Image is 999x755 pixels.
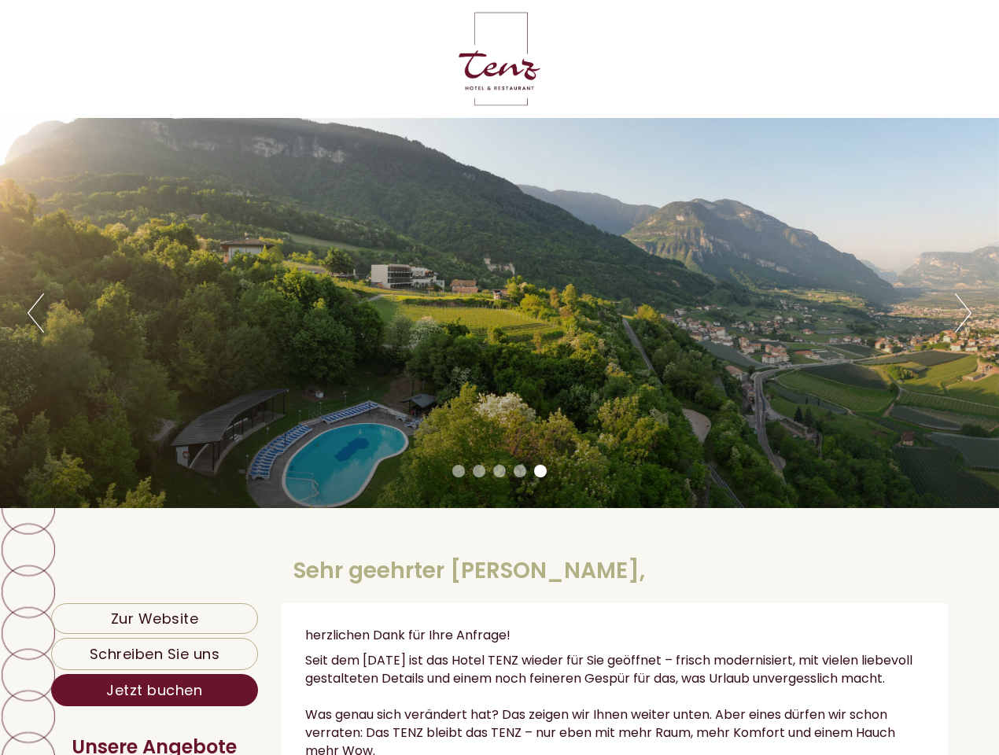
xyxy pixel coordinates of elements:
p: herzlichen Dank für Ihre Anfrage! [305,627,925,645]
div: Hotel Tenz [24,49,273,61]
div: Guten Tag, wie können wir Ihnen helfen? [12,46,281,94]
a: Zur Website [51,603,258,635]
a: Jetzt buchen [51,674,258,706]
a: Schreiben Sie uns [51,638,258,670]
h1: Sehr geehrter [PERSON_NAME], [293,559,645,584]
button: Senden [516,410,620,442]
small: 02:43 [24,79,273,90]
div: [DATE] [279,12,341,38]
button: Previous [28,293,44,333]
button: Next [955,293,971,333]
